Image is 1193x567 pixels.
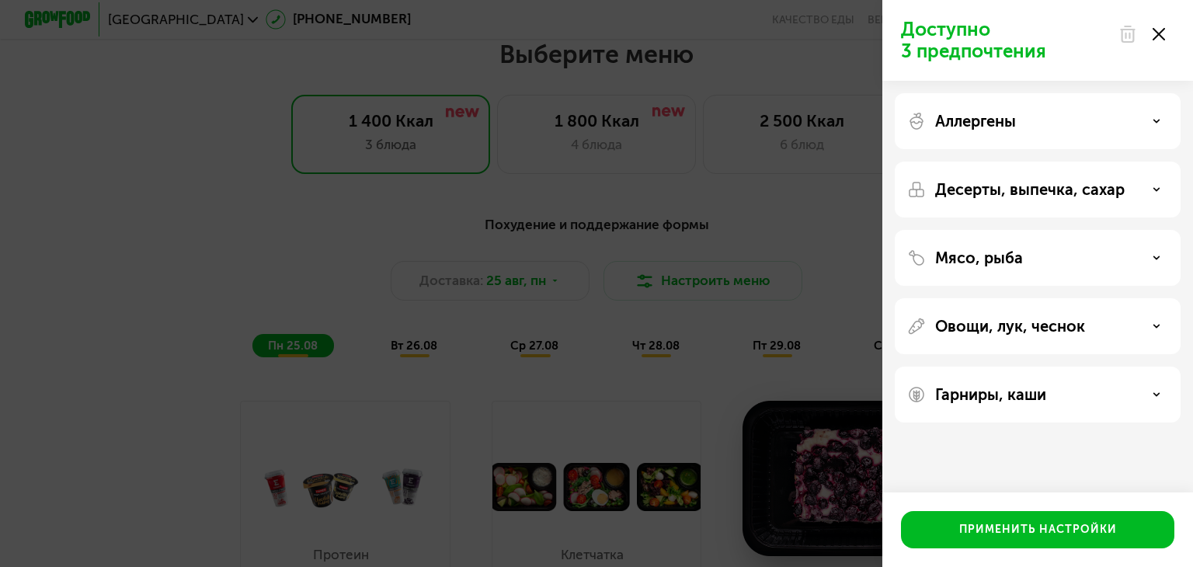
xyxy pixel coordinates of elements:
p: Овощи, лук, чеснок [935,317,1085,336]
div: Применить настройки [959,522,1117,537]
p: Десерты, выпечка, сахар [935,180,1125,199]
p: Гарниры, каши [935,385,1046,404]
p: Доступно 3 предпочтения [901,19,1109,62]
p: Мясо, рыба [935,249,1023,267]
button: Применить настройки [901,511,1174,548]
p: Аллергены [935,112,1016,130]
